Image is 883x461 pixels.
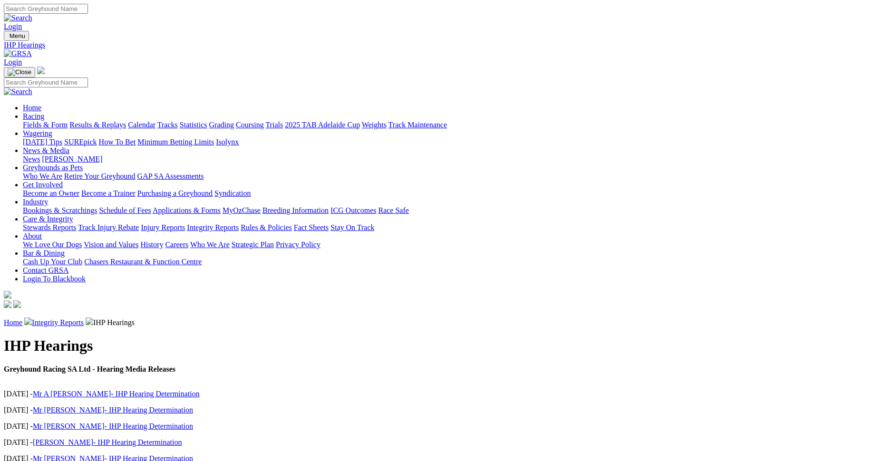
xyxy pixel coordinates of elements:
[4,300,11,308] img: facebook.svg
[13,300,21,308] img: twitter.svg
[262,206,329,214] a: Breeding Information
[33,438,182,446] a: [PERSON_NAME]- IHP Hearing Determination
[4,438,879,447] p: [DATE] -
[23,189,879,198] div: Get Involved
[214,189,251,197] a: Syndication
[276,240,320,249] a: Privacy Policy
[4,422,879,431] p: [DATE] -
[294,223,329,231] a: Fact Sheets
[378,206,408,214] a: Race Safe
[4,77,88,87] input: Search
[140,240,163,249] a: History
[4,317,879,327] p: IHP Hearings
[64,172,136,180] a: Retire Your Greyhound
[23,146,69,154] a: News & Media
[4,291,11,298] img: logo-grsa-white.png
[23,275,86,283] a: Login To Blackbook
[23,138,879,146] div: Wagering
[23,172,62,180] a: Who We Are
[23,155,40,163] a: News
[23,104,41,112] a: Home
[23,129,52,137] a: Wagering
[141,223,185,231] a: Injury Reports
[241,223,292,231] a: Rules & Policies
[23,223,879,232] div: Care & Integrity
[23,240,82,249] a: We Love Our Dogs
[4,14,32,22] img: Search
[180,121,207,129] a: Statistics
[23,121,68,129] a: Fields & Form
[23,258,82,266] a: Cash Up Your Club
[24,317,32,325] img: chevron-right.svg
[285,121,360,129] a: 2025 TAB Adelaide Cup
[165,240,188,249] a: Careers
[99,138,136,146] a: How To Bet
[4,41,879,49] a: IHP Hearings
[23,189,79,197] a: Become an Owner
[4,67,35,77] button: Toggle navigation
[99,206,151,214] a: Schedule of Fees
[137,138,214,146] a: Minimum Betting Limits
[23,249,65,257] a: Bar & Dining
[4,337,879,355] h1: IHP Hearings
[23,215,73,223] a: Care & Integrity
[23,206,97,214] a: Bookings & Scratchings
[23,138,62,146] a: [DATE] Tips
[232,240,274,249] a: Strategic Plan
[4,87,32,96] img: Search
[78,223,139,231] a: Track Injury Rebate
[23,223,76,231] a: Stewards Reports
[33,422,193,430] a: Mr [PERSON_NAME]- IHP Hearing Determination
[23,266,68,274] a: Contact GRSA
[330,223,374,231] a: Stay On Track
[4,58,22,66] a: Login
[8,68,31,76] img: Close
[4,390,879,398] p: [DATE] -
[23,121,879,129] div: Racing
[4,318,22,327] a: Home
[4,22,22,30] a: Login
[137,172,204,180] a: GAP SA Assessments
[64,138,97,146] a: SUREpick
[4,49,32,58] img: GRSA
[153,206,221,214] a: Applications & Forms
[209,121,234,129] a: Grading
[69,121,126,129] a: Results & Replays
[23,232,42,240] a: About
[4,31,29,41] button: Toggle navigation
[84,240,138,249] a: Vision and Values
[23,258,879,266] div: Bar & Dining
[137,189,213,197] a: Purchasing a Greyhound
[84,258,202,266] a: Chasers Restaurant & Function Centre
[42,155,102,163] a: [PERSON_NAME]
[190,240,230,249] a: Who We Are
[32,318,84,327] a: Integrity Reports
[23,172,879,181] div: Greyhounds as Pets
[216,138,239,146] a: Isolynx
[23,181,63,189] a: Get Involved
[33,406,193,414] a: Mr [PERSON_NAME]- IHP Hearing Determination
[4,4,88,14] input: Search
[388,121,447,129] a: Track Maintenance
[33,390,200,398] a: Mr A [PERSON_NAME]- IHP Hearing Determination
[86,317,93,325] img: chevron-right.svg
[23,163,83,172] a: Greyhounds as Pets
[265,121,283,129] a: Trials
[23,240,879,249] div: About
[187,223,239,231] a: Integrity Reports
[4,365,175,373] strong: Greyhound Racing SA Ltd - Hearing Media Releases
[4,406,879,414] p: [DATE] -
[362,121,387,129] a: Weights
[23,206,879,215] div: Industry
[23,155,879,163] div: News & Media
[23,198,48,206] a: Industry
[128,121,155,129] a: Calendar
[157,121,178,129] a: Tracks
[223,206,261,214] a: MyOzChase
[236,121,264,129] a: Coursing
[23,112,44,120] a: Racing
[37,67,45,74] img: logo-grsa-white.png
[81,189,136,197] a: Become a Trainer
[330,206,376,214] a: ICG Outcomes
